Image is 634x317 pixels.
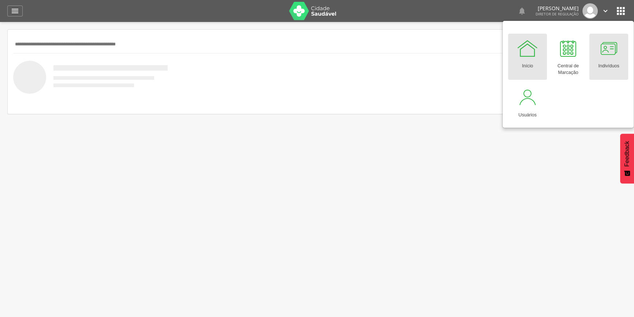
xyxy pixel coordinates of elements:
i:  [601,7,609,15]
p: [PERSON_NAME] [536,6,579,11]
a: Indivíduos [589,34,628,80]
i:  [615,5,627,17]
a: Usuários [508,83,547,122]
button: Feedback - Mostrar pesquisa [620,134,634,183]
span: Feedback [624,141,630,167]
a:  [7,5,23,16]
span: Diretor de regulação [536,11,579,16]
a:  [518,3,526,19]
a:  [601,3,609,19]
i:  [518,7,526,15]
i:  [11,7,19,15]
a: Central de Marcação [549,34,588,80]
